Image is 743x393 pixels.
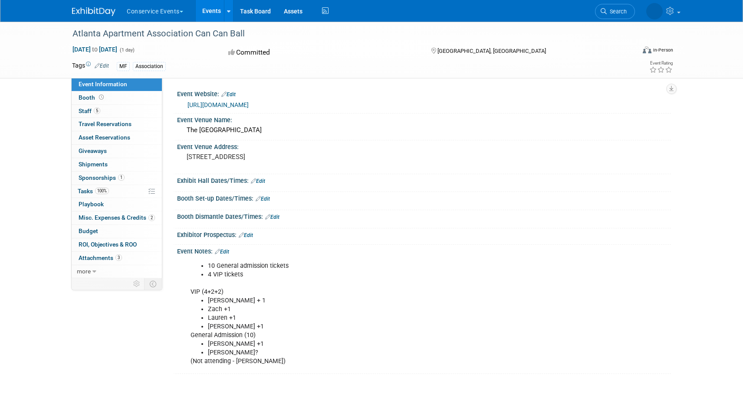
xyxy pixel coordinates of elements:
li: 10 General admission tickets [208,262,570,270]
a: Edit [215,249,229,255]
div: Event Rating [649,61,673,65]
span: Asset Reservations [79,134,130,141]
a: Edit [265,214,279,220]
img: ExhibitDay [72,7,115,16]
span: to [91,46,99,53]
a: Event Information [72,78,162,91]
span: Booth not reserved yet [97,94,105,101]
span: Sponsorships [79,174,125,181]
a: Edit [256,196,270,202]
li: [PERSON_NAME] +1 [208,340,570,348]
a: Misc. Expenses & Credits2 [72,211,162,224]
a: Edit [221,91,236,97]
span: 3 [115,254,122,261]
span: Tasks [78,188,109,195]
div: Event Format [584,45,673,58]
pre: [STREET_ADDRESS] [187,153,373,161]
div: The [GEOGRAPHIC_DATA] [184,123,664,137]
span: Budget [79,227,98,234]
td: Tags [72,61,109,71]
a: Playbook [72,198,162,211]
a: ROI, Objectives & ROO [72,238,162,251]
span: Playbook [79,201,104,208]
li: [PERSON_NAME]? [208,348,570,357]
li: Lauren +1 [208,314,570,322]
div: Event Venue Name: [177,114,671,124]
td: Toggle Event Tabs [145,278,162,289]
a: Budget [72,225,162,238]
span: more [77,268,91,275]
a: Edit [251,178,265,184]
div: Booth Set-up Dates/Times: [177,192,671,203]
span: 2 [148,214,155,221]
a: [URL][DOMAIN_NAME] [187,101,249,108]
span: Staff [79,107,100,114]
li: Zach +1 [208,305,570,314]
span: 5 [94,107,100,114]
span: [DATE] [DATE] [72,45,118,53]
div: Event Website: [177,88,671,99]
li: 4 VIP tickets [208,270,570,279]
div: Booth Dismantle Dates/Times: [177,210,671,221]
div: Exhibit Hall Dates/Times: [177,174,671,185]
a: Tasks100% [72,185,162,198]
span: ROI, Objectives & ROO [79,241,137,248]
a: Sponsorships1 [72,172,162,185]
img: Kellianne Gammill [646,3,663,19]
li: [PERSON_NAME] + 1 [208,296,570,305]
span: [GEOGRAPHIC_DATA], [GEOGRAPHIC_DATA] [437,48,546,54]
img: Format-Inperson.png [643,46,651,53]
span: Shipments [79,161,108,168]
div: MF [117,62,130,71]
span: Search [607,8,627,15]
li: [PERSON_NAME] +1 [208,322,570,331]
div: Atlanta Apartment Association Can Can Ball [69,26,622,42]
a: Asset Reservations [72,131,162,144]
div: Event Venue Address: [177,140,671,151]
a: Booth [72,91,162,104]
td: Personalize Event Tab Strip [129,278,145,289]
div: In-Person [653,47,673,53]
span: Attachments [79,254,122,261]
span: 100% [95,188,109,194]
a: Edit [239,232,253,238]
span: Giveaways [79,147,107,154]
div: Event Notes: [177,245,671,256]
a: Search [595,4,635,19]
a: Shipments [72,158,162,171]
a: Travel Reservations [72,118,162,131]
div: VIP (4+2+2) General Admission (10) (Not attending - [PERSON_NAME]) [184,257,575,370]
a: Attachments3 [72,252,162,265]
div: Committed [226,45,418,60]
div: Association [133,62,166,71]
a: Edit [95,63,109,69]
div: Exhibitor Prospectus: [177,228,671,240]
span: (1 day) [119,47,135,53]
span: Misc. Expenses & Credits [79,214,155,221]
span: Travel Reservations [79,120,132,127]
a: Giveaways [72,145,162,158]
span: Booth [79,94,105,101]
a: Staff5 [72,105,162,118]
a: more [72,265,162,278]
span: Event Information [79,81,127,88]
span: 1 [118,174,125,181]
